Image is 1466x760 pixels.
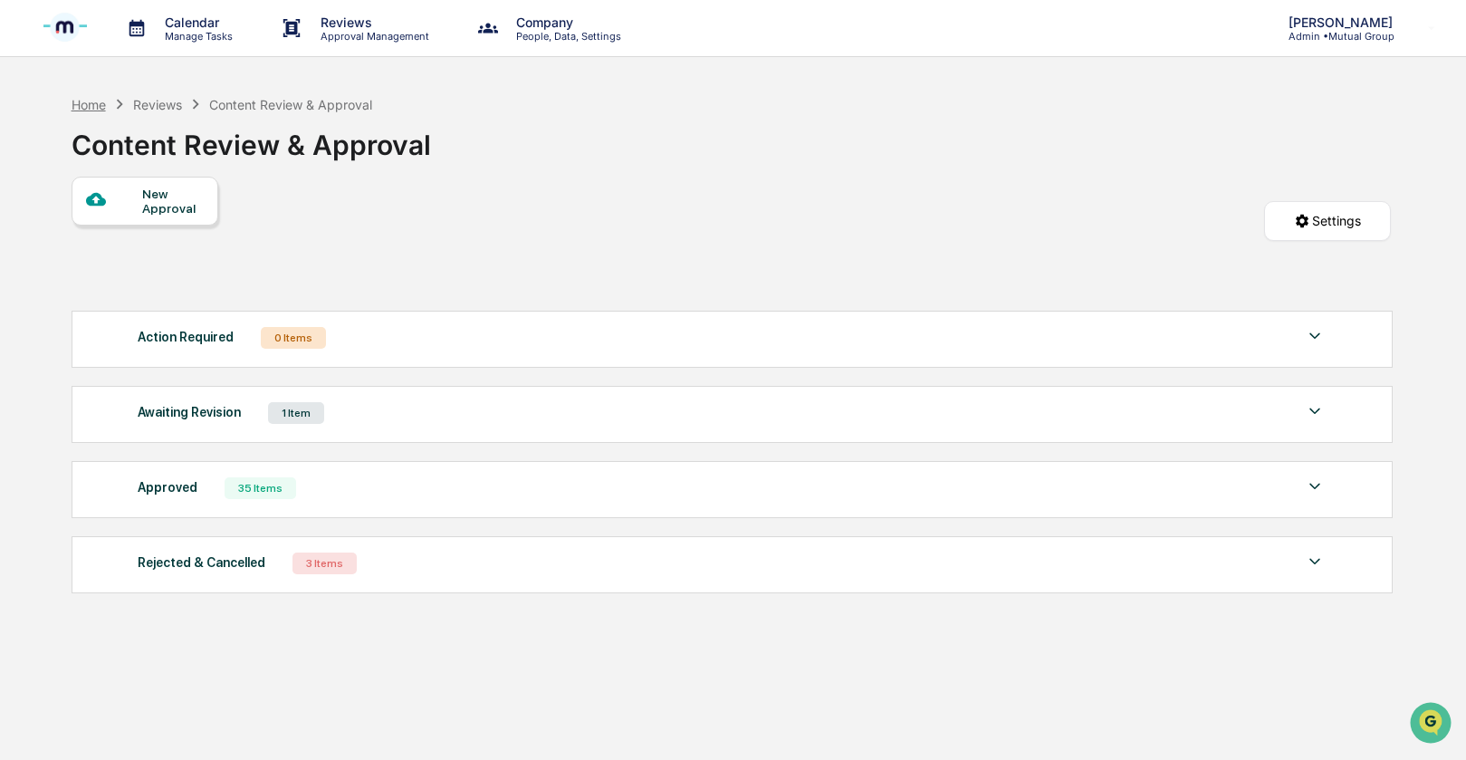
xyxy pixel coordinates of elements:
[502,14,630,30] p: Company
[133,97,182,112] div: Reviews
[1304,551,1326,572] img: caret
[1264,201,1391,241] button: Settings
[36,228,117,246] span: Preclearance
[128,306,219,321] a: Powered byPylon
[1274,30,1402,43] p: Admin • Mutual Group
[62,139,297,157] div: Start new chat
[308,144,330,166] button: Start new chat
[1304,400,1326,422] img: caret
[36,263,114,281] span: Data Lookup
[18,139,51,171] img: 1746055101610-c473b297-6a78-478c-a979-82029cc54cd1
[43,4,87,53] img: logo
[1304,325,1326,347] img: caret
[149,228,225,246] span: Attestations
[18,38,330,67] p: How can we help?
[138,551,265,574] div: Rejected & Cancelled
[138,476,197,499] div: Approved
[306,14,438,30] p: Reviews
[268,402,324,424] div: 1 Item
[18,230,33,245] div: 🖐️
[209,97,372,112] div: Content Review & Approval
[150,30,242,43] p: Manage Tasks
[124,221,232,254] a: 🗄️Attestations
[150,14,242,30] p: Calendar
[306,30,438,43] p: Approval Management
[1274,14,1402,30] p: [PERSON_NAME]
[11,221,124,254] a: 🖐️Preclearance
[292,553,357,574] div: 3 Items
[138,400,241,424] div: Awaiting Revision
[142,187,203,216] div: New Approval
[180,307,219,321] span: Pylon
[62,157,229,171] div: We're available if you need us!
[502,30,630,43] p: People, Data, Settings
[225,477,296,499] div: 35 Items
[72,114,431,161] div: Content Review & Approval
[1304,476,1326,497] img: caret
[18,265,33,279] div: 🔎
[1408,700,1457,749] iframe: Open customer support
[138,325,234,349] div: Action Required
[72,97,106,112] div: Home
[261,327,326,349] div: 0 Items
[11,255,121,288] a: 🔎Data Lookup
[131,230,146,245] div: 🗄️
